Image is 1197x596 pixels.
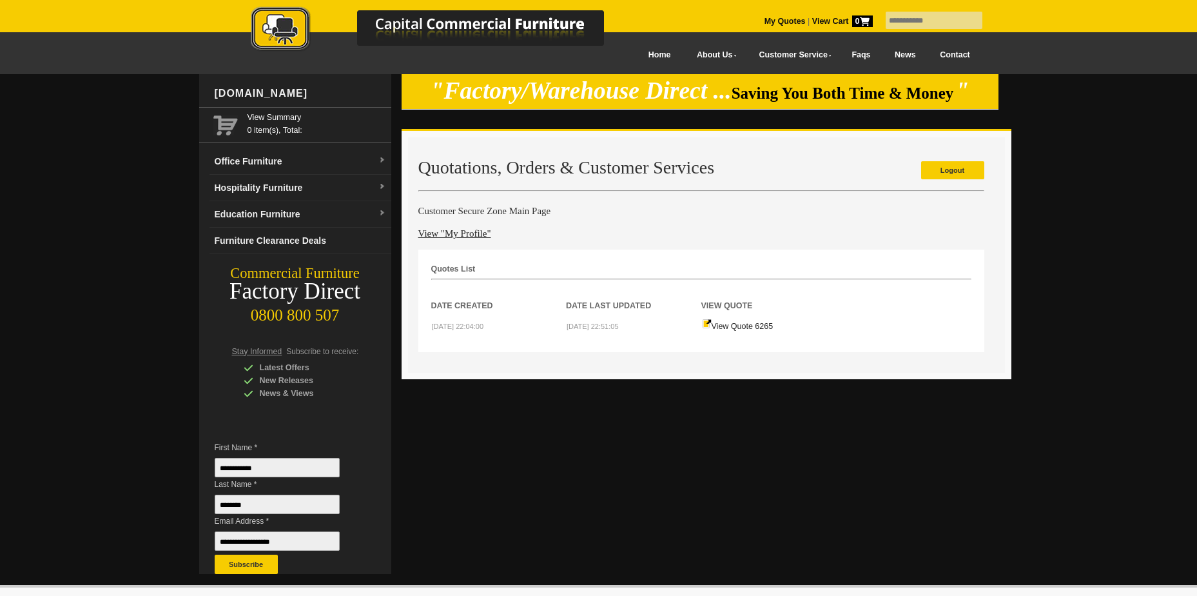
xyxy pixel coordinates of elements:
span: Email Address * [215,515,359,528]
strong: View Cart [812,17,873,26]
small: [DATE] 22:51:05 [567,323,619,330]
em: " [956,77,969,104]
input: First Name * [215,458,340,477]
th: View Quote [701,280,837,312]
img: Capital Commercial Furniture Logo [215,6,667,54]
div: News & Views [244,387,366,400]
a: View "My Profile" [418,228,491,239]
a: About Us [683,41,744,70]
span: Subscribe to receive: [286,347,358,356]
a: Furniture Clearance Deals [209,228,391,254]
span: Saving You Both Time & Money [732,84,954,102]
img: dropdown [378,183,386,191]
th: Date Last Updated [566,280,701,312]
a: My Quotes [764,17,806,26]
div: Commercial Furniture [199,264,391,283]
a: Customer Service [744,41,839,70]
h4: Customer Secure Zone Main Page [418,204,984,217]
span: 0 item(s), Total: [248,111,386,135]
div: 0800 800 507 [199,300,391,324]
a: View Summary [248,111,386,124]
a: Logout [921,161,984,179]
a: News [882,41,928,70]
div: New Releases [244,374,366,387]
span: Stay Informed [232,347,282,356]
a: Office Furnituredropdown [209,148,391,175]
img: Quote-icon [702,319,712,329]
div: Latest Offers [244,361,366,374]
a: Contact [928,41,982,70]
a: Hospitality Furnituredropdown [209,175,391,201]
button: Subscribe [215,555,278,574]
input: Email Address * [215,531,340,551]
a: View Cart0 [810,17,872,26]
img: dropdown [378,157,386,164]
a: View Quote 6265 [702,322,774,331]
em: "Factory/Warehouse Direct ... [431,77,732,104]
img: dropdown [378,210,386,217]
a: Capital Commercial Furniture Logo [215,6,667,57]
h2: Quotations, Orders & Customer Services [418,158,984,177]
span: 0 [852,15,873,27]
input: Last Name * [215,495,340,514]
div: [DOMAIN_NAME] [209,74,391,113]
span: First Name * [215,441,359,454]
span: Last Name * [215,478,359,491]
small: [DATE] 22:04:00 [432,323,484,330]
a: Faqs [840,41,883,70]
a: Education Furnituredropdown [209,201,391,228]
div: Factory Direct [199,283,391,301]
strong: Quotes List [431,264,476,273]
th: Date Created [431,280,567,312]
